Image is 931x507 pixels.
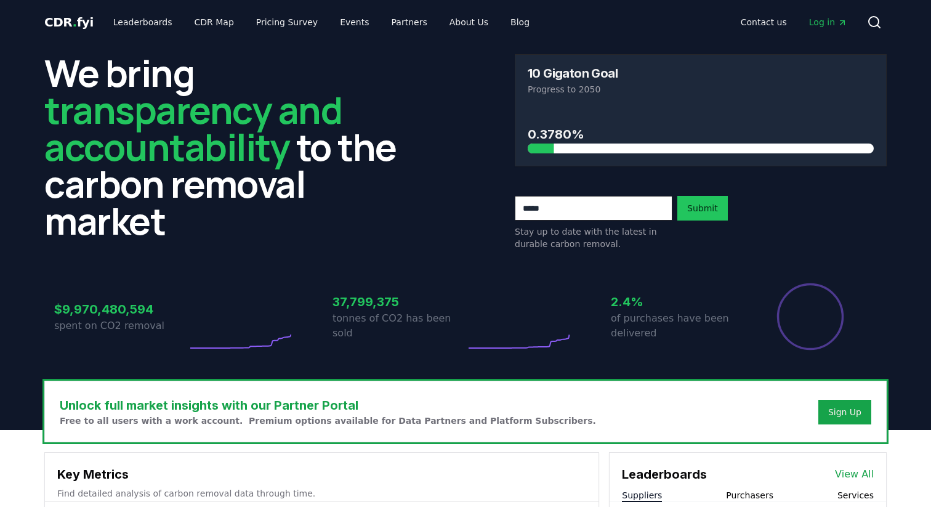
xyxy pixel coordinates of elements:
[332,311,465,341] p: tonnes of CO2 has been sold
[809,16,847,28] span: Log in
[799,11,857,33] a: Log in
[73,15,77,30] span: .
[330,11,379,33] a: Events
[44,14,94,31] a: CDR.fyi
[622,489,662,501] button: Suppliers
[57,465,586,484] h3: Key Metrics
[776,282,845,351] div: Percentage of sales delivered
[60,415,596,427] p: Free to all users with a work account. Premium options available for Data Partners and Platform S...
[54,300,187,318] h3: $9,970,480,594
[515,225,672,250] p: Stay up to date with the latest in durable carbon removal.
[501,11,539,33] a: Blog
[731,11,857,33] nav: Main
[528,125,874,144] h3: 0.3780%
[835,467,874,482] a: View All
[622,465,707,484] h3: Leaderboards
[185,11,244,33] a: CDR Map
[440,11,498,33] a: About Us
[60,396,596,415] h3: Unlock full market insights with our Partner Portal
[528,83,874,95] p: Progress to 2050
[44,84,342,172] span: transparency and accountability
[103,11,182,33] a: Leaderboards
[731,11,797,33] a: Contact us
[828,406,861,418] a: Sign Up
[726,489,773,501] button: Purchasers
[246,11,328,33] a: Pricing Survey
[44,15,94,30] span: CDR fyi
[44,54,416,239] h2: We bring to the carbon removal market
[332,293,465,311] h3: 37,799,375
[57,487,586,500] p: Find detailed analysis of carbon removal data through time.
[611,311,744,341] p: of purchases have been delivered
[528,67,618,79] h3: 10 Gigaton Goal
[677,196,728,221] button: Submit
[382,11,437,33] a: Partners
[54,318,187,333] p: spent on CO2 removal
[837,489,874,501] button: Services
[103,11,539,33] nav: Main
[818,400,871,424] button: Sign Up
[611,293,744,311] h3: 2.4%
